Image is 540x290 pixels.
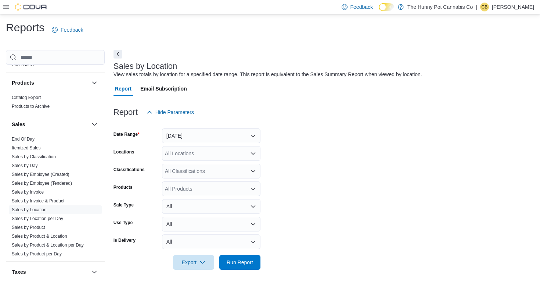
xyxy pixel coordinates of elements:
[350,3,373,11] span: Feedback
[12,163,38,169] span: Sales by Day
[61,26,83,33] span: Feedback
[12,163,38,168] a: Sales by Day
[492,3,534,11] p: [PERSON_NAME]
[140,81,187,96] span: Email Subscription
[114,202,134,208] label: Sale Type
[12,103,50,109] span: Products to Archive
[12,95,41,100] a: Catalog Export
[12,243,84,248] a: Sales by Product & Location per Day
[12,268,26,276] h3: Taxes
[476,3,477,11] p: |
[90,78,99,87] button: Products
[250,186,256,192] button: Open list of options
[12,190,44,195] a: Sales by Invoice
[12,172,69,177] a: Sales by Employee (Created)
[114,184,133,190] label: Products
[12,79,89,86] button: Products
[12,154,56,160] span: Sales by Classification
[177,255,210,270] span: Export
[480,3,489,11] div: Christina Brown
[90,268,99,276] button: Taxes
[114,167,145,173] label: Classifications
[12,198,64,204] a: Sales by Invoice & Product
[6,20,44,35] h1: Reports
[12,79,34,86] h3: Products
[250,151,256,156] button: Open list of options
[114,50,122,59] button: Next
[114,108,138,117] h3: Report
[12,216,63,221] a: Sales by Location per Day
[114,62,177,71] h3: Sales by Location
[12,189,44,195] span: Sales by Invoice
[12,121,25,128] h3: Sales
[12,224,45,230] span: Sales by Product
[12,137,35,142] a: End Of Day
[144,105,197,120] button: Hide Parameters
[12,145,41,151] span: Itemized Sales
[162,128,260,143] button: [DATE]
[12,216,63,222] span: Sales by Location per Day
[12,207,47,212] a: Sales by Location
[6,60,105,72] div: Pricing
[12,121,89,128] button: Sales
[407,3,473,11] p: The Hunny Pot Cannabis Co
[12,198,64,204] span: Sales by Invoice & Product
[114,131,140,137] label: Date Range
[227,259,253,266] span: Run Report
[15,3,48,11] img: Cova
[379,3,394,11] input: Dark Mode
[155,109,194,116] span: Hide Parameters
[12,234,67,239] a: Sales by Product & Location
[12,62,35,68] span: Price Sheet
[162,234,260,249] button: All
[482,3,488,11] span: CB
[114,220,133,226] label: Use Type
[12,251,62,257] a: Sales by Product per Day
[12,62,35,67] a: Price Sheet
[12,242,84,248] span: Sales by Product & Location per Day
[114,149,134,155] label: Locations
[250,168,256,174] button: Open list of options
[114,237,136,243] label: Is Delivery
[114,71,422,78] div: View sales totals by location for a specified date range. This report is equivalent to the Sales ...
[49,22,86,37] a: Feedback
[90,120,99,129] button: Sales
[12,181,72,186] a: Sales by Employee (Tendered)
[12,154,56,159] a: Sales by Classification
[12,145,41,151] a: Itemized Sales
[12,171,69,177] span: Sales by Employee (Created)
[6,93,105,114] div: Products
[115,81,132,96] span: Report
[162,217,260,231] button: All
[162,199,260,214] button: All
[12,104,50,109] a: Products to Archive
[12,225,45,230] a: Sales by Product
[6,135,105,261] div: Sales
[12,268,89,276] button: Taxes
[173,255,214,270] button: Export
[12,251,62,257] span: Sales by Product per Day
[219,255,260,270] button: Run Report
[12,95,41,100] span: Catalog Export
